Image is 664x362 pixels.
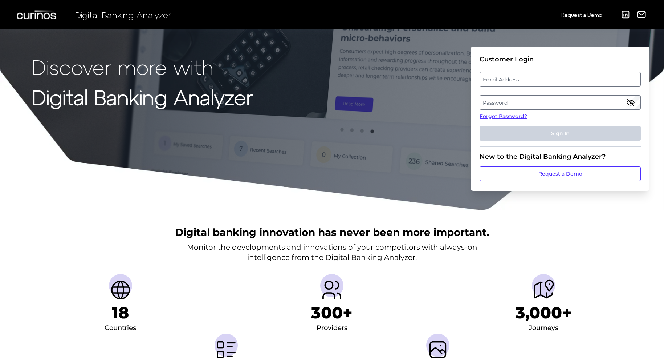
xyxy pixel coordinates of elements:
div: Customer Login [480,55,641,63]
strong: Digital Banking Analyzer [32,85,253,109]
a: Forgot Password? [480,113,641,120]
p: Discover more with [32,55,253,78]
h1: 300+ [311,303,353,322]
div: Providers [317,322,347,334]
label: Password [480,96,640,109]
img: Metrics [215,338,238,361]
h1: 18 [112,303,129,322]
span: Digital Banking Analyzer [75,9,171,20]
div: Journeys [529,322,558,334]
div: Countries [105,322,136,334]
span: Request a Demo [561,12,602,18]
p: Monitor the developments and innovations of your competitors with always-on intelligence from the... [187,242,477,262]
img: Screenshots [426,338,449,361]
button: Sign In [480,126,641,141]
h2: Digital banking innovation has never been more important. [175,225,489,239]
div: New to the Digital Banking Analyzer? [480,153,641,161]
a: Request a Demo [561,9,602,21]
img: Curinos [17,10,57,19]
h1: 3,000+ [516,303,572,322]
img: Journeys [532,278,555,302]
img: Providers [320,278,343,302]
img: Countries [109,278,132,302]
a: Request a Demo [480,166,641,181]
label: Email Address [480,73,640,86]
